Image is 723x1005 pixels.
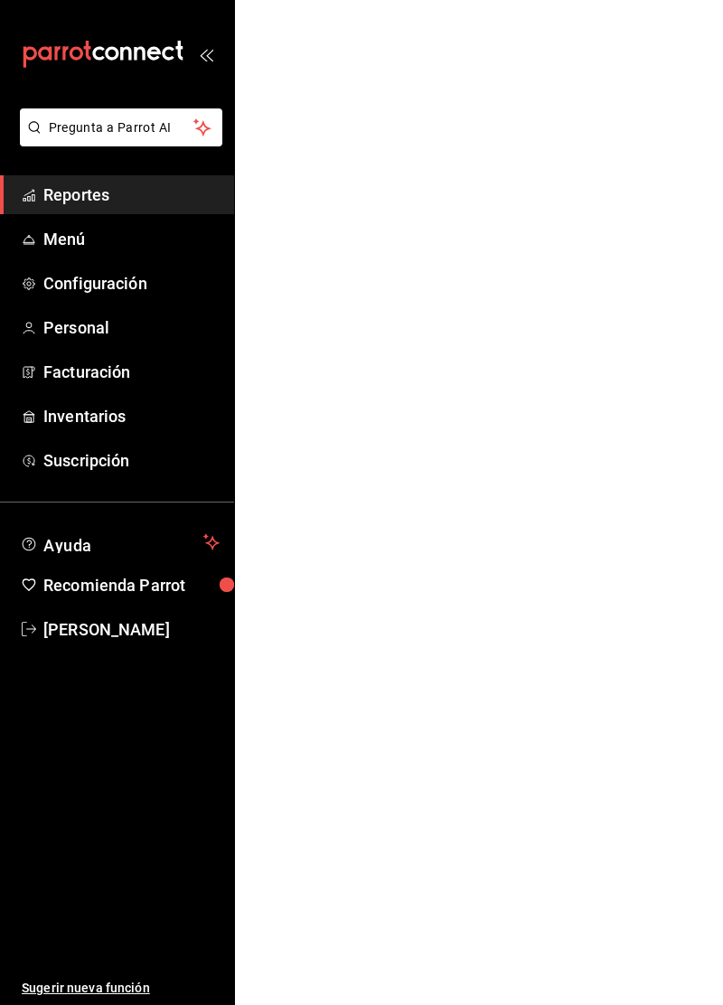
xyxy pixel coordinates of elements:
span: Sugerir nueva función [22,979,220,998]
span: Reportes [43,183,220,207]
span: Suscripción [43,448,220,473]
span: Personal [43,315,220,340]
span: [PERSON_NAME] [43,617,220,642]
span: Menú [43,227,220,251]
a: Pregunta a Parrot AI [13,131,222,150]
span: Configuración [43,271,220,296]
button: Pregunta a Parrot AI [20,108,222,146]
span: Inventarios [43,404,220,428]
span: Recomienda Parrot [43,573,220,597]
span: Facturación [43,360,220,384]
button: open_drawer_menu [199,47,213,61]
span: Pregunta a Parrot AI [49,118,194,137]
span: Ayuda [43,531,196,553]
